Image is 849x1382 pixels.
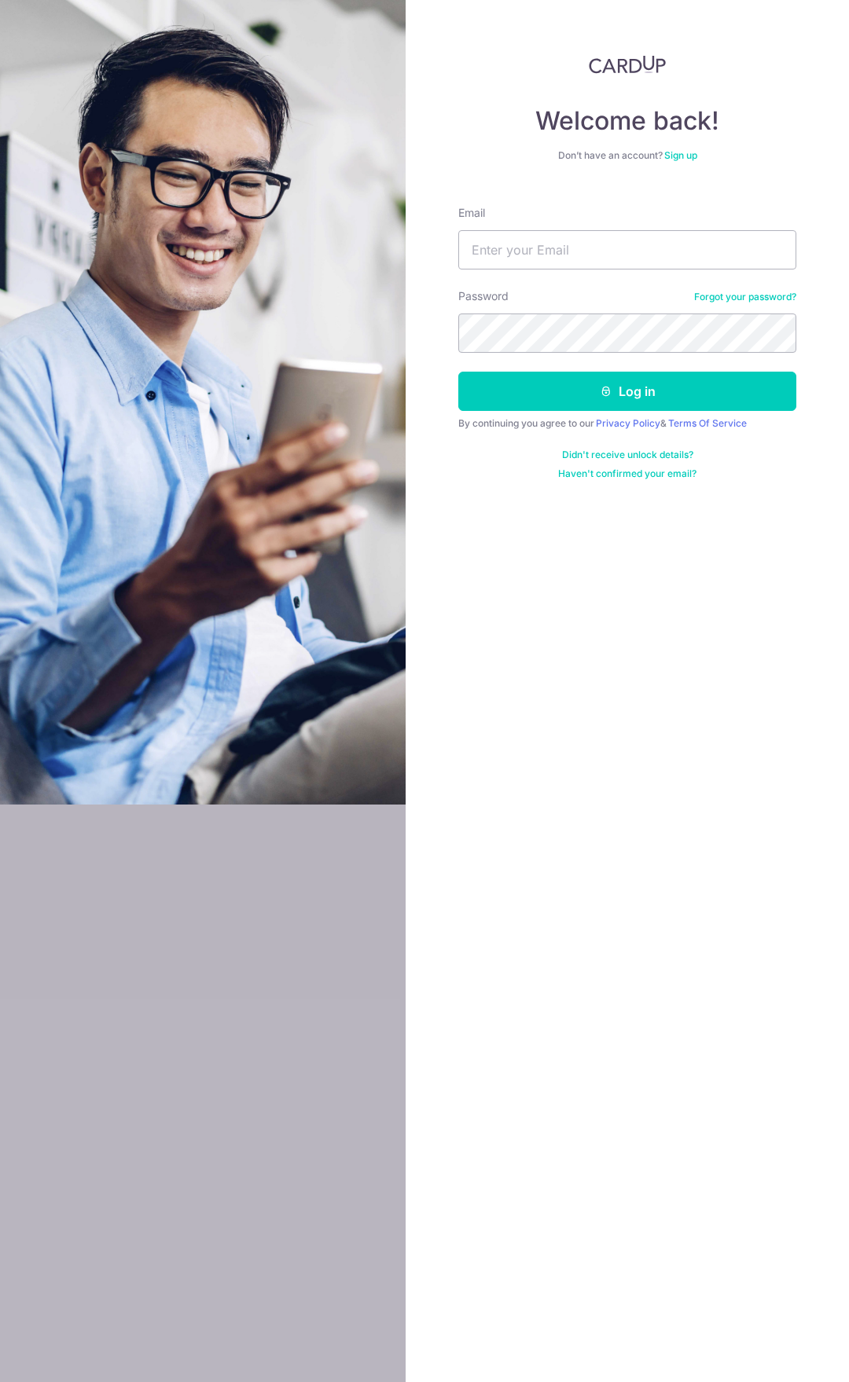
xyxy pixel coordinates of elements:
label: Password [458,288,509,304]
a: Terms Of Service [668,417,747,429]
a: Sign up [664,149,697,161]
a: Privacy Policy [596,417,660,429]
a: Forgot your password? [694,291,796,303]
button: Log in [458,372,796,411]
div: Don’t have an account? [458,149,796,162]
div: By continuing you agree to our & [458,417,796,430]
a: Didn't receive unlock details? [562,449,693,461]
h4: Welcome back! [458,105,796,137]
a: Haven't confirmed your email? [558,467,696,480]
label: Email [458,205,485,221]
img: CardUp Logo [589,55,666,74]
input: Enter your Email [458,230,796,269]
